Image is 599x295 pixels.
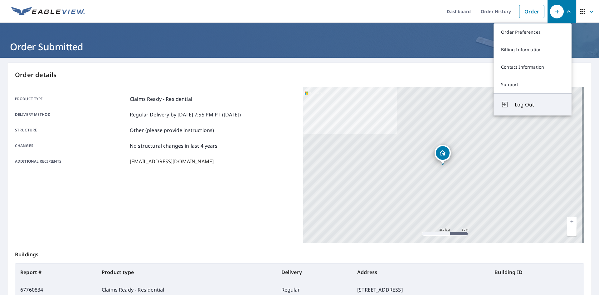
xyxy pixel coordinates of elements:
[130,126,214,134] p: Other (please provide instructions)
[130,95,192,103] p: Claims Ready - Residential
[567,226,577,236] a: Current Level 17, Zoom Out
[11,7,85,16] img: EV Logo
[15,95,127,103] p: Product type
[550,5,564,18] div: FF
[15,111,127,118] p: Delivery method
[494,23,572,41] a: Order Preferences
[494,41,572,58] a: Billing Information
[435,145,451,164] div: Dropped pin, building 1, Residential property, 2949 210th St Charles City, IA 50616
[489,263,584,281] th: Building ID
[567,217,577,226] a: Current Level 17, Zoom In
[15,126,127,134] p: Structure
[15,263,97,281] th: Report #
[7,40,592,53] h1: Order Submitted
[515,101,564,108] span: Log Out
[130,111,241,118] p: Regular Delivery by [DATE] 7:55 PM PT ([DATE])
[494,93,572,116] button: Log Out
[494,76,572,93] a: Support
[130,158,214,165] p: [EMAIL_ADDRESS][DOMAIN_NAME]
[519,5,544,18] a: Order
[276,263,353,281] th: Delivery
[15,243,584,263] p: Buildings
[15,158,127,165] p: Additional recipients
[352,263,489,281] th: Address
[494,58,572,76] a: Contact Information
[97,263,276,281] th: Product type
[15,70,584,80] p: Order details
[130,142,218,150] p: No structural changes in last 4 years
[15,142,127,150] p: Changes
